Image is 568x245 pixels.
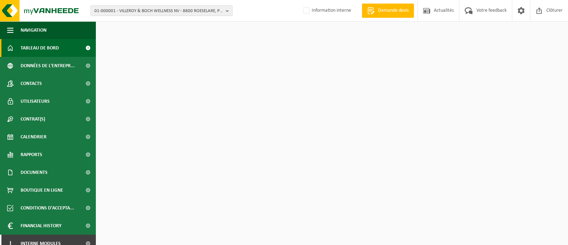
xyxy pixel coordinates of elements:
span: Boutique en ligne [21,181,63,199]
span: Financial History [21,217,61,235]
span: Navigation [21,21,47,39]
span: Contrat(s) [21,110,45,128]
span: Demande devis [376,7,410,14]
span: Rapports [21,146,42,164]
span: 01-000001 - VILLEROY & BOCH WELLNESS NV - 8800 ROESELARE, POPULIERSTRAAT 1 [94,6,223,16]
span: Contacts [21,75,42,92]
span: Utilisateurs [21,92,50,110]
span: Tableau de bord [21,39,59,57]
button: 01-000001 - VILLEROY & BOCH WELLNESS NV - 8800 ROESELARE, POPULIERSTRAAT 1 [91,5,233,16]
span: Calendrier [21,128,47,146]
span: Conditions d'accepta... [21,199,74,217]
a: Demande devis [362,4,414,18]
label: Information interne [302,5,351,16]
span: Données de l'entrepr... [21,57,75,75]
span: Documents [21,164,48,181]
